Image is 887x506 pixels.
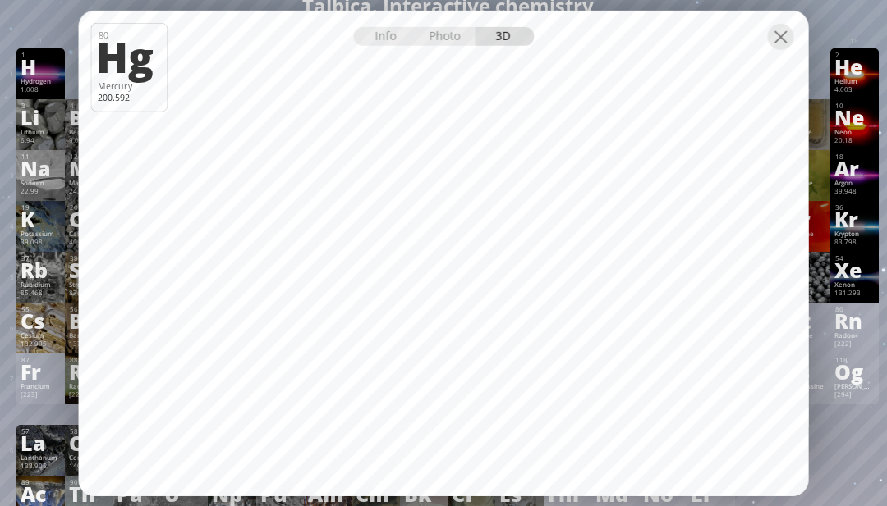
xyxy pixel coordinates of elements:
[117,485,156,503] div: Pa
[21,203,60,212] div: 19
[69,331,108,340] div: Barium
[834,128,874,136] div: Neon
[404,485,443,503] div: Bk
[69,340,108,349] div: 137.327
[21,462,60,472] div: 138.905
[69,390,108,400] div: [226]
[834,312,874,330] div: Rn
[834,382,874,390] div: [PERSON_NAME]
[308,485,347,503] div: Am
[21,454,60,462] div: Lanthanum
[70,203,108,212] div: 20
[70,356,108,364] div: 88
[21,254,60,262] div: 37
[548,485,587,503] div: Fm
[21,390,60,400] div: [223]
[834,179,874,187] div: Argon
[21,85,60,95] div: 1.008
[21,356,60,364] div: 87
[70,427,108,435] div: 58
[21,77,60,85] div: Hydrogen
[69,108,108,126] div: Be
[21,51,60,59] div: 1
[834,289,874,299] div: 131.293
[834,85,874,95] div: 4.003
[69,289,108,299] div: 87.62
[69,454,108,462] div: Cerium
[21,261,60,279] div: Rb
[834,136,874,146] div: 20.18
[452,485,491,503] div: Cf
[834,331,874,340] div: Radon
[21,210,60,228] div: K
[21,289,60,299] div: 85.468
[69,362,108,381] div: Ra
[70,153,108,161] div: 12
[70,102,108,110] div: 4
[260,485,300,503] div: Pu
[212,485,251,503] div: Np
[69,280,108,289] div: Strontium
[21,102,60,110] div: 3
[834,362,874,381] div: Og
[21,312,60,330] div: Cs
[834,340,874,349] div: [222]
[69,187,108,197] div: 24.305
[691,485,730,503] div: Lr
[835,51,874,59] div: 2
[69,210,108,228] div: Ca
[21,340,60,349] div: 132.905
[499,485,539,503] div: Es
[98,91,161,103] div: 200.592
[69,462,108,472] div: 140.116
[356,485,395,503] div: Cm
[835,305,874,313] div: 86
[21,179,60,187] div: Sodium
[21,362,60,381] div: Fr
[834,238,874,248] div: 83.798
[21,305,60,313] div: 55
[21,187,60,197] div: 22.99
[21,280,60,289] div: Rubidium
[21,485,60,503] div: Ac
[21,331,60,340] div: Cesium
[69,382,108,390] div: Radium
[21,382,60,390] div: Francium
[69,434,108,452] div: Ce
[416,26,476,45] div: Photo
[69,179,108,187] div: Magnesium
[69,312,108,330] div: Ba
[834,230,874,238] div: Krypton
[835,153,874,161] div: 18
[835,203,874,212] div: 36
[70,305,108,313] div: 56
[69,136,108,146] div: 9.012
[835,356,874,364] div: 118
[21,230,60,238] div: Potassium
[164,485,204,503] div: U
[835,254,874,262] div: 54
[21,427,60,435] div: 57
[834,187,874,197] div: 39.948
[834,210,874,228] div: Kr
[21,434,60,452] div: La
[96,35,159,77] div: Hg
[69,238,108,248] div: 40.078
[21,478,60,486] div: 89
[21,159,60,177] div: Na
[834,108,874,126] div: Ne
[69,159,108,177] div: Mg
[834,57,874,75] div: He
[69,261,108,279] div: Sr
[834,390,874,400] div: [294]
[834,261,874,279] div: Xe
[834,280,874,289] div: Xenon
[834,159,874,177] div: Ar
[70,478,108,486] div: 90
[21,238,60,248] div: 39.098
[835,102,874,110] div: 10
[21,136,60,146] div: 6.94
[21,57,60,75] div: H
[595,485,635,503] div: Md
[69,230,108,238] div: Calcium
